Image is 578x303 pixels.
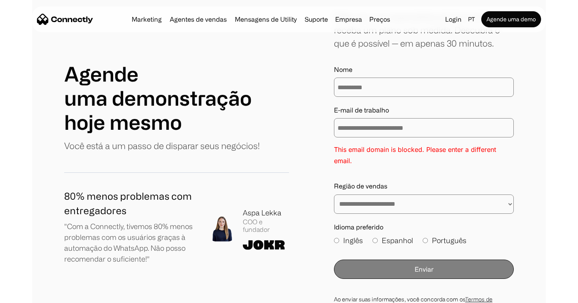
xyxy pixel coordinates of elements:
[465,14,480,25] div: pt
[167,16,230,23] a: Agentes de vendas
[301,16,331,23] a: Suporte
[16,289,48,300] ul: Language list
[423,235,466,246] label: Português
[334,235,363,246] label: Inglês
[334,260,514,279] button: Enviar
[8,288,48,300] aside: Language selected: Português (Brasil)
[372,238,378,243] input: Espanhol
[333,14,364,25] div: Empresa
[243,207,289,218] div: Aspa Lekka
[468,14,475,25] div: pt
[481,11,541,27] a: Agende uma demo
[334,66,514,74] label: Nome
[64,62,289,134] h1: Agende uma demonstração hoje mesmo
[334,182,514,190] label: Região de vendas
[366,16,393,23] a: Preços
[37,13,93,25] a: home
[334,106,514,114] label: E-mail de trabalho
[335,14,362,25] div: Empresa
[128,16,165,23] a: Marketing
[423,238,428,243] input: Português
[243,218,289,233] div: COO e fundador
[372,235,413,246] label: Espanhol
[334,223,514,231] label: Idioma preferido
[334,238,339,243] input: Inglês
[64,139,260,152] p: Você está a um passo de disparar seus negócios!
[64,221,196,264] p: "Com a Connectly, tivemos 80% menos problemas com os usuários graças à automação do WhatsApp. Não...
[334,144,514,166] p: This email domain is blocked. Please enter a different email.
[442,14,465,25] a: Login
[64,189,196,218] h1: 80% menos problemas com entregadores
[232,16,300,23] a: Mensagens de Utility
